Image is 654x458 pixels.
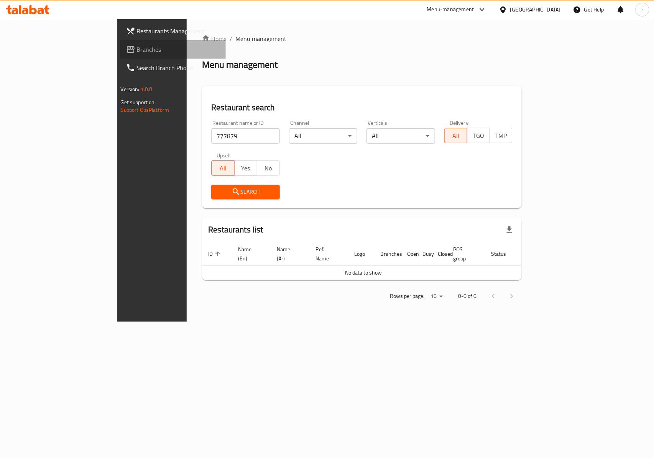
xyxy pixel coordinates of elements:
li: / [230,34,232,43]
span: TGO [470,130,487,141]
span: All [215,163,231,174]
span: All [448,130,464,141]
span: Yes [238,163,254,174]
nav: breadcrumb [202,34,522,43]
span: Menu management [235,34,286,43]
span: POS group [453,245,476,263]
th: Busy [416,242,432,266]
div: All [366,128,435,144]
table: enhanced table [202,242,552,280]
button: Search [211,185,280,199]
p: Rows per page: [390,291,424,301]
span: r [641,5,643,14]
h2: Restaurants list [208,224,263,236]
button: All [444,128,467,143]
span: Search [217,187,274,197]
button: All [211,160,234,176]
span: Ref. Name [315,245,339,263]
span: No data to show [345,268,382,278]
span: ID [208,249,223,258]
label: Delivery [450,120,469,126]
button: TMP [490,128,513,143]
th: Open [401,242,416,266]
span: Name (En) [238,245,261,263]
span: Branches [137,45,220,54]
a: Branches [120,40,226,59]
span: Version: [121,84,140,94]
p: 0-0 of 0 [458,291,477,301]
div: All [289,128,358,144]
th: Branches [374,242,401,266]
div: [GEOGRAPHIC_DATA] [510,5,561,14]
label: Upsell [217,153,231,158]
span: 1.0.0 [141,84,153,94]
span: Status [491,249,516,258]
th: Logo [348,242,374,266]
button: No [257,160,280,176]
button: Yes [234,160,257,176]
a: Support.OpsPlatform [121,105,169,115]
input: Search for restaurant name or ID.. [211,128,280,144]
a: Restaurants Management [120,22,226,40]
span: TMP [493,130,509,141]
h2: Menu management [202,59,278,71]
span: Restaurants Management [137,26,220,36]
div: Rows per page: [427,291,446,302]
span: Name (Ar) [277,245,300,263]
span: Search Branch Phone [137,63,220,72]
div: Export file [500,221,519,239]
span: No [260,163,277,174]
span: Get support on: [121,97,156,107]
div: Menu-management [427,5,474,14]
th: Closed [432,242,447,266]
a: Search Branch Phone [120,59,226,77]
h2: Restaurant search [211,102,513,113]
button: TGO [467,128,490,143]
